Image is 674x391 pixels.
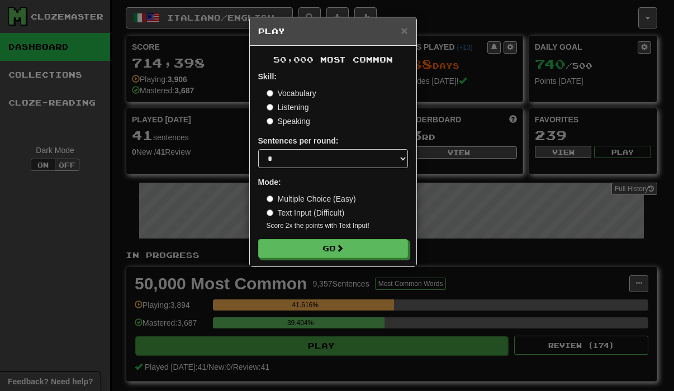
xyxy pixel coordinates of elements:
[267,195,273,202] input: Multiple Choice (Easy)
[267,88,316,99] label: Vocabulary
[273,55,393,64] span: 50,000 Most Common
[267,104,273,111] input: Listening
[267,193,356,204] label: Multiple Choice (Easy)
[267,209,273,216] input: Text Input (Difficult)
[258,178,281,187] strong: Mode:
[267,116,310,127] label: Speaking
[267,118,273,125] input: Speaking
[267,90,273,97] input: Vocabulary
[267,102,309,113] label: Listening
[401,24,407,37] span: ×
[267,207,345,218] label: Text Input (Difficult)
[258,135,339,146] label: Sentences per round:
[401,25,407,36] button: Close
[258,72,277,81] strong: Skill:
[258,239,408,258] button: Go
[267,221,408,231] small: Score 2x the points with Text Input !
[258,26,408,37] h5: Play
